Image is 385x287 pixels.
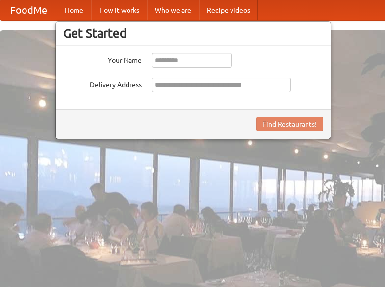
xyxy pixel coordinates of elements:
[256,117,323,131] button: Find Restaurants!
[91,0,147,20] a: How it works
[57,0,91,20] a: Home
[63,78,142,90] label: Delivery Address
[199,0,258,20] a: Recipe videos
[63,53,142,65] label: Your Name
[147,0,199,20] a: Who we are
[63,26,323,41] h3: Get Started
[0,0,57,20] a: FoodMe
